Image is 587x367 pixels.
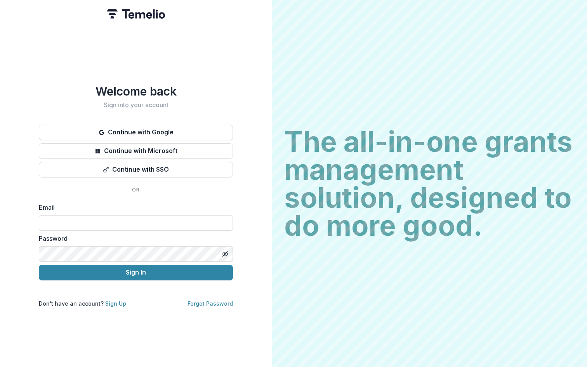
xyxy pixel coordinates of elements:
[39,101,233,109] h2: Sign into your account
[39,265,233,280] button: Sign In
[39,299,126,308] p: Don't have an account?
[39,84,233,98] h1: Welcome back
[107,9,165,19] img: Temelio
[105,300,126,307] a: Sign Up
[39,234,228,243] label: Password
[39,162,233,177] button: Continue with SSO
[219,248,231,260] button: Toggle password visibility
[39,125,233,140] button: Continue with Google
[188,300,233,307] a: Forgot Password
[39,143,233,159] button: Continue with Microsoft
[39,203,228,212] label: Email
